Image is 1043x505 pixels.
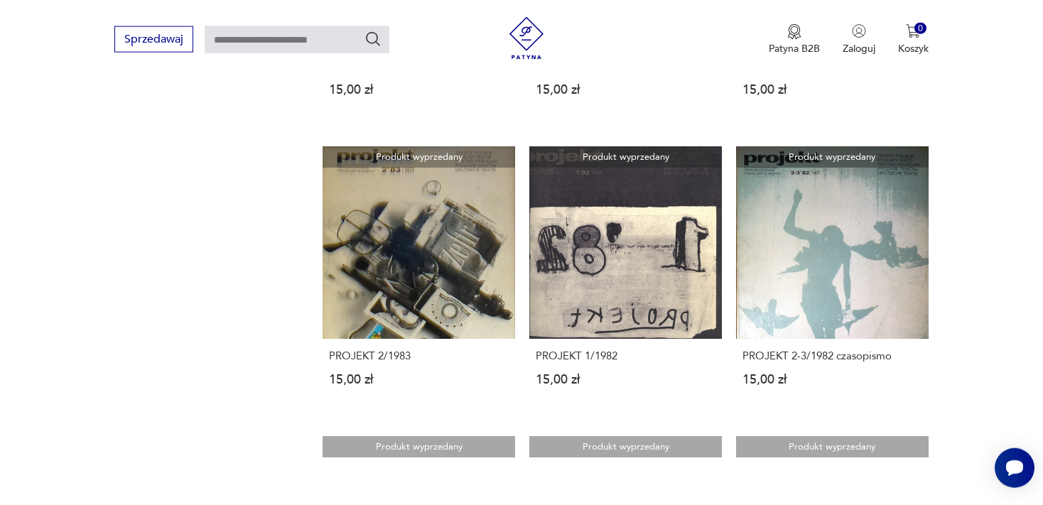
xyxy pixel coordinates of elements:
[769,42,820,55] p: Patyna B2B
[898,24,929,55] button: 0Koszyk
[505,17,548,60] img: Patyna - sklep z meblami i dekoracjami vintage
[914,23,926,35] div: 0
[536,350,715,362] h3: PROJEKT 1/1982
[323,146,515,413] a: Produkt wyprzedanyPROJEKT 2/1983PROJEKT 2/198315,00 zł
[852,24,866,38] img: Ikonka użytkownika
[364,31,382,48] button: Szukaj
[742,350,922,362] h3: PROJEKT 2-3/1982 czasopismo
[906,24,920,38] img: Ikona koszyka
[329,84,509,96] p: 15,00 zł
[736,146,929,413] a: Produkt wyprzedanyPROJEKT 2-3/1982 czasopismoPROJEKT 2-3/1982 czasopismo15,00 zł
[843,24,875,55] button: Zaloguj
[769,24,820,55] button: Patyna B2B
[536,84,715,96] p: 15,00 zł
[529,146,722,413] a: Produkt wyprzedanyPROJEKT 1/1982PROJEKT 1/198215,00 zł
[114,26,193,53] button: Sprzedawaj
[769,24,820,55] a: Ikona medaluPatyna B2B
[787,24,801,40] img: Ikona medalu
[536,374,715,386] p: 15,00 zł
[742,84,922,96] p: 15,00 zł
[898,42,929,55] p: Koszyk
[995,448,1034,488] iframe: Smartsupp widget button
[742,374,922,386] p: 15,00 zł
[843,42,875,55] p: Zaloguj
[114,36,193,45] a: Sprzedawaj
[329,374,509,386] p: 15,00 zł
[329,350,509,362] h3: PROJEKT 2/1983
